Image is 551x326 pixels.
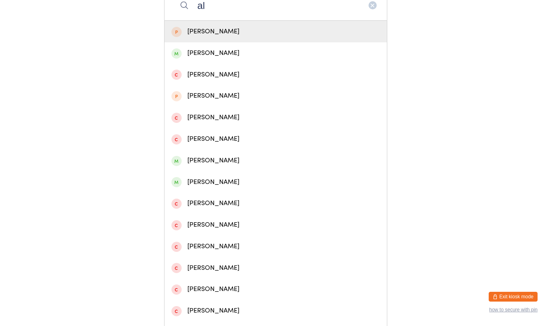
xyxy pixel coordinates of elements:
[171,305,380,316] div: [PERSON_NAME]
[171,26,380,37] div: [PERSON_NAME]
[489,292,538,302] button: Exit kiosk mode
[171,241,380,252] div: [PERSON_NAME]
[171,198,380,209] div: [PERSON_NAME]
[171,219,380,230] div: [PERSON_NAME]
[489,307,538,313] button: how to secure with pin
[171,177,380,188] div: [PERSON_NAME]
[171,284,380,295] div: [PERSON_NAME]
[171,90,380,101] div: [PERSON_NAME]
[171,263,380,273] div: [PERSON_NAME]
[171,155,380,166] div: [PERSON_NAME]
[171,69,380,80] div: [PERSON_NAME]
[171,133,380,144] div: [PERSON_NAME]
[171,48,380,59] div: [PERSON_NAME]
[171,112,380,123] div: [PERSON_NAME]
